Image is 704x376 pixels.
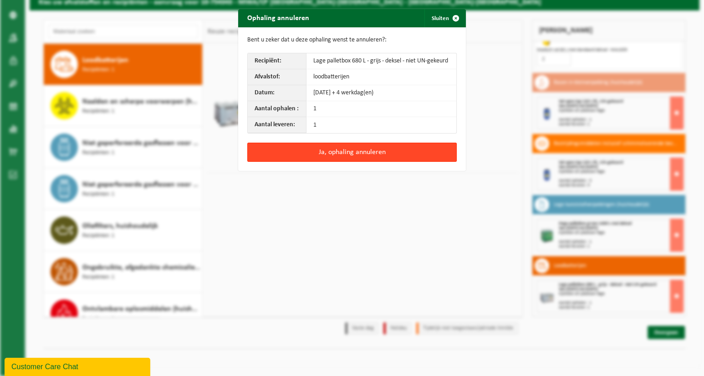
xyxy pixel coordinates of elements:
th: Afvalstof: [248,69,306,85]
td: loodbatterijen [306,69,456,85]
td: 1 [306,101,456,117]
th: Aantal ophalen : [248,101,306,117]
td: Lage palletbox 680 L - grijs - deksel - niet UN-gekeurd [306,53,456,69]
button: Ja, ophaling annuleren [247,143,457,162]
th: Aantal leveren: [248,117,306,133]
h2: Ophaling annuleren [238,9,318,26]
td: [DATE] + 4 werkdag(en) [306,85,456,101]
th: Datum: [248,85,306,101]
th: Recipiënt: [248,53,306,69]
td: 1 [306,117,456,133]
p: Bent u zeker dat u deze ophaling wenst te annuleren?: [247,36,457,44]
iframe: chat widget [5,356,152,376]
button: Sluiten [424,9,465,27]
